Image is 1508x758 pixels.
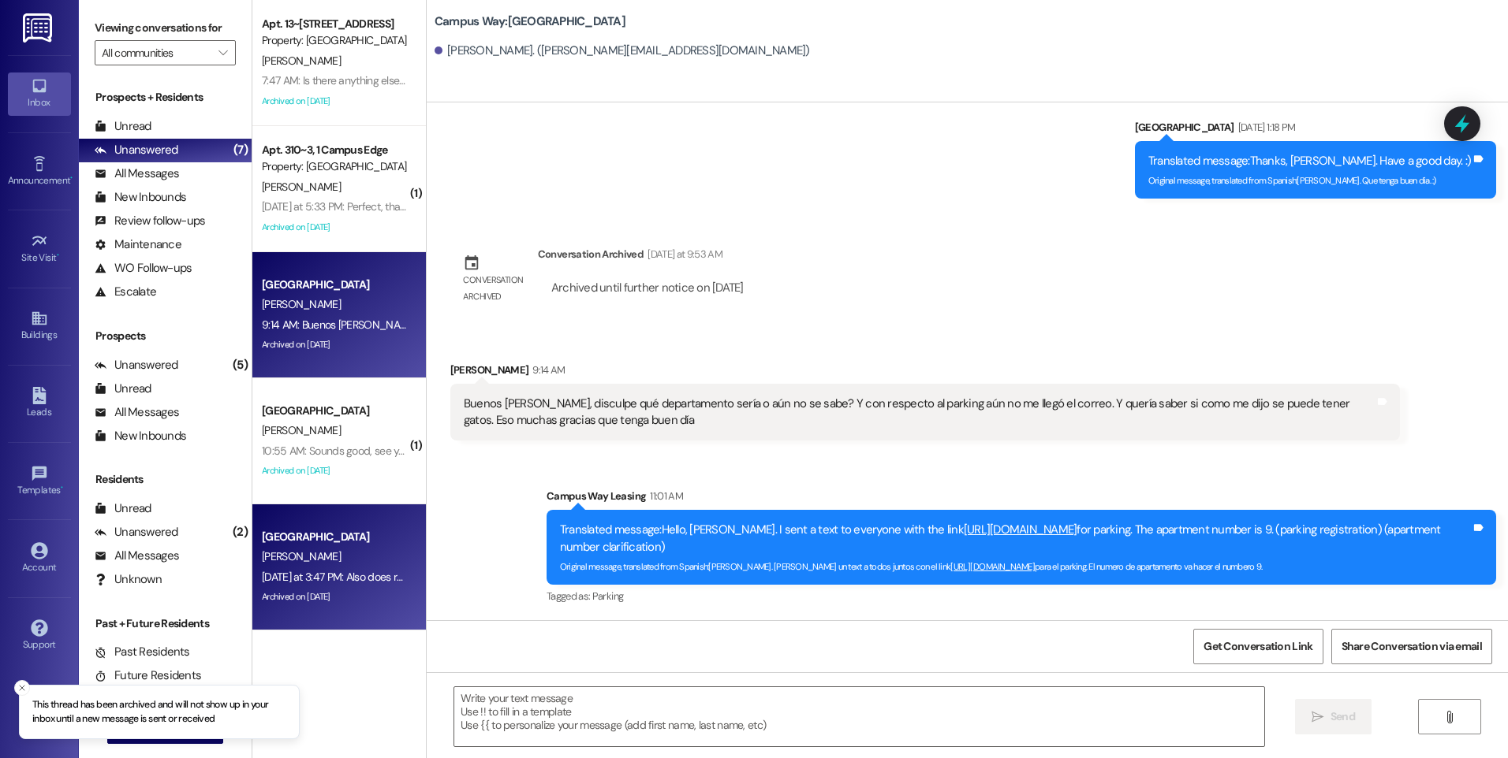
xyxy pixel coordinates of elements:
div: Maintenance [95,236,181,253]
div: Translated message: Thanks, [PERSON_NAME]. Have a good day. :) [1148,153,1471,169]
a: Leads [8,382,71,425]
sub: Original message, translated from Spanish : [PERSON_NAME]. [PERSON_NAME] un text a todos juntos c... [560,561,1262,572]
span: Parking [592,589,623,603]
img: ResiDesk Logo [23,13,55,43]
span: • [61,482,63,493]
div: Buenos [PERSON_NAME], disculpe qué departamento sería o aún no se sabe? Y con respecto al parking... [464,396,1375,429]
div: Unanswered [95,142,178,158]
input: All communities [102,40,211,65]
a: Inbox [8,72,71,115]
span: • [57,250,59,261]
div: Past Residents [95,644,190,660]
div: Unread [95,381,151,397]
div: Apt. 310~3, 1 Campus Edge [262,142,408,158]
div: Escalate [95,284,156,300]
div: Archived on [DATE] [260,335,409,355]
div: Archived until further notice on [DATE] [550,280,745,296]
div: [DATE] at 3:47 PM: Also does rent change on the room that I picked? [262,570,570,584]
div: Future Residents [95,667,201,684]
div: WO Follow-ups [95,260,192,277]
div: (7) [230,138,252,162]
span: Get Conversation Link [1204,638,1312,655]
button: Close toast [14,680,30,696]
div: Campus Way Leasing [547,488,1496,510]
a: Templates • [8,460,71,503]
a: Account [8,537,71,580]
div: (5) [229,353,252,377]
p: This thread has been archived and will not show up in your inbox until a new message is sent or r... [32,698,286,726]
div: [DATE] 1:18 PM [1234,119,1296,136]
div: 7:47 AM: Is there anything else I need to do to make sure I can apply for a parking spot? [262,73,660,87]
div: Archived on [DATE] [260,217,409,237]
div: All Messages [95,404,179,421]
button: Share Conversation via email [1331,629,1492,664]
span: Share Conversation via email [1342,638,1482,655]
div: Conversation archived [463,272,524,306]
div: [DATE] at 9:53 AM [644,246,722,262]
div: [GEOGRAPHIC_DATA] [262,529,408,545]
div: Unread [95,118,151,135]
div: Archived on [DATE] [260,587,409,607]
span: [PERSON_NAME] [262,423,341,437]
div: 10:55 AM: Sounds good, see you then! [262,444,436,458]
div: Review follow-ups [95,213,205,229]
div: 9:14 AM: Buenos [PERSON_NAME], disculpe qué departamento sería o aún no se sabe? Y con respecto a... [262,318,1332,332]
div: [GEOGRAPHIC_DATA] [1135,119,1496,141]
div: New Inbounds [95,428,186,444]
div: All Messages [95,165,179,182]
div: Unread [95,500,151,517]
sub: Original message, translated from Spanish : [PERSON_NAME]. Que tenga buen dia. :) [1148,175,1436,186]
div: Past + Future Residents [79,615,252,632]
div: Conversation Archived [538,246,644,262]
div: Unanswered [95,524,178,541]
span: • [70,173,73,184]
a: Support [8,615,71,657]
div: 9:14 AM [528,362,565,378]
div: Archived on [DATE] [260,461,409,481]
span: Send [1331,708,1355,725]
a: [URL][DOMAIN_NAME] [964,522,1077,537]
button: Get Conversation Link [1193,629,1323,664]
div: Unanswered [95,357,178,373]
div: [GEOGRAPHIC_DATA] [262,277,408,293]
div: Prospects [79,328,252,344]
a: Buildings [8,305,71,347]
div: [GEOGRAPHIC_DATA] [262,403,408,419]
div: All Messages [95,548,179,564]
div: [PERSON_NAME]. ([PERSON_NAME][EMAIL_ADDRESS][DOMAIN_NAME]) [435,43,810,59]
div: Translated message: Hello, [PERSON_NAME]. I sent a text to everyone with the link for parking. Th... [560,522,1471,555]
span: [PERSON_NAME] [262,549,341,563]
div: [DATE] at 5:33 PM: Perfect, thank you! [262,199,432,214]
b: Campus Way: [GEOGRAPHIC_DATA] [435,13,625,30]
label: Viewing conversations for [95,16,236,40]
i:  [1443,711,1455,723]
button: Send [1295,699,1372,734]
div: New Inbounds [95,189,186,206]
a: [URL][DOMAIN_NAME] [950,561,1035,572]
span: [PERSON_NAME] [262,180,341,194]
div: Property: [GEOGRAPHIC_DATA] [262,32,408,49]
div: Unknown [95,571,162,588]
div: Prospects + Residents [79,89,252,106]
div: (2) [229,520,252,544]
div: Apt. 13~[STREET_ADDRESS] [262,16,408,32]
div: Tagged as: [547,585,1496,608]
span: [PERSON_NAME] [262,297,341,311]
span: [PERSON_NAME] [262,54,341,68]
a: Site Visit • [8,228,71,270]
i:  [218,46,227,59]
div: Residents [79,471,252,488]
div: 11:01 AM [646,488,683,504]
div: Property: [GEOGRAPHIC_DATA] [262,158,408,175]
i:  [1312,711,1323,723]
div: [PERSON_NAME] [450,362,1400,384]
div: Archived on [DATE] [260,91,409,111]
